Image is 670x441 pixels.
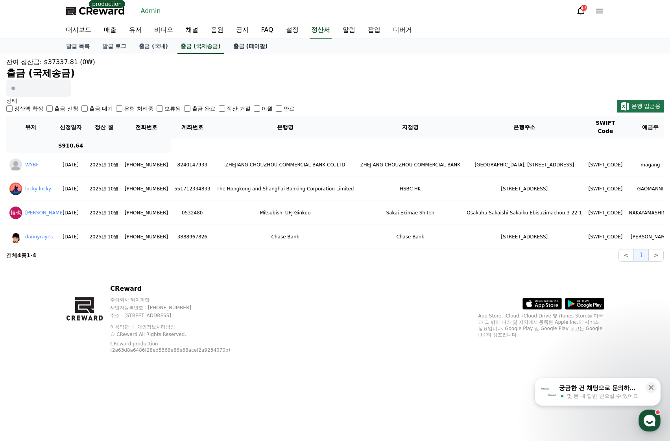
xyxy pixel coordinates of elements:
[122,261,131,268] span: 설정
[171,153,214,177] td: 8240147933
[55,177,87,201] td: [DATE]
[25,234,53,240] a: dannyrayes
[463,116,585,138] th: 은행주소
[255,22,280,39] a: FAQ
[214,201,357,225] td: Mitsubishi UFJ Ginkou
[463,225,585,249] td: [STREET_ADDRESS]
[86,177,122,201] td: 2025년 10월
[387,22,418,39] a: 디버거
[171,116,214,138] th: 계좌번호
[214,225,357,249] td: Chase Bank
[122,225,171,249] td: [PHONE_NUMBER]
[60,22,98,39] a: 대시보드
[25,261,30,268] span: 홈
[110,331,248,338] p: © CReward All Rights Reserved.
[55,116,87,138] th: 신청일자
[44,58,95,66] span: $37337.81 (0₩)
[58,142,83,150] p: $910.64
[110,284,248,293] p: CReward
[6,97,295,105] p: 상태
[280,22,305,39] a: 설정
[179,22,205,39] a: 채널
[110,304,248,311] p: 사업자등록번호 : [PHONE_NUMBER]
[79,5,125,17] span: CReward
[478,313,604,338] p: App Store, iCloud, iCloud Drive 및 iTunes Store는 미국과 그 밖의 나라 및 지역에서 등록된 Apple Inc.의 서비스 상표입니다. Goo...
[6,67,664,79] h2: 출금 (국제송금)
[66,5,125,17] a: CReward
[110,324,135,330] a: 이용약관
[463,201,585,225] td: Osakahu Sakaishi Sakaiku Ebisuzimachou 3-22-1
[102,249,151,269] a: 설정
[9,231,22,243] img: YY09Sep%2014,%202025114636_ba20bdbb2ff11d531fc91687c2d3da23071063c100a0b67282997652a829cc91.webp
[463,153,585,177] td: [GEOGRAPHIC_DATA], [STREET_ADDRESS]
[585,153,626,177] td: [SWIFT_CODE]
[214,116,357,138] th: 은행명
[55,201,87,225] td: [DATE]
[284,105,295,113] label: 만료
[148,22,179,39] a: 비디오
[122,116,171,138] th: 전화번호
[55,225,87,249] td: [DATE]
[581,5,587,11] div: 47
[230,22,255,39] a: 공지
[177,39,224,54] a: 출금 (국제송금)
[357,177,464,201] td: HSBC HK
[86,116,122,138] th: 정산 월
[227,39,274,54] a: 출금 (페이팔)
[648,249,664,262] button: >
[585,225,626,249] td: [SWIFT_CODE]
[6,58,42,66] span: 잔여 정산금:
[227,105,250,113] label: 정산 거절
[122,153,171,177] td: [PHONE_NUMBER]
[9,159,22,171] img: profile_blank.webp
[357,153,464,177] td: ZHEJIANG CHOUZHOU COMMERCIAL BANK
[214,153,357,177] td: ZHEJIANG CHOUZHOU COMMERCIAL BANK CO.,LTD
[357,225,464,249] td: Chase Bank
[33,252,37,258] strong: 4
[192,105,216,113] label: 출금 완료
[137,324,175,330] a: 개인정보처리방침
[214,177,357,201] td: The Hongkong and Shanghai Banking Corporation Limited
[6,251,36,259] p: 전체 중 -
[25,186,51,192] a: lucky lucky
[25,162,39,168] a: WYBF
[86,225,122,249] td: 2025년 10월
[463,177,585,201] td: [STREET_ADDRESS]
[171,177,214,201] td: 551712334833
[585,116,626,138] th: SWIFT Code
[124,105,153,113] label: 은행 처리중
[96,39,133,54] a: 발급 로그
[17,252,21,258] strong: 4
[52,249,102,269] a: 대화
[122,177,171,201] td: [PHONE_NUMBER]
[98,22,123,39] a: 매출
[171,201,214,225] td: 0532480
[9,207,22,219] img: ACg8ocICYcyhzb4DiIlLgWHm1HouWHV9IfBHsseY6-lICs4xbcMcQQ=s96-c
[27,252,31,258] strong: 1
[9,183,22,195] img: ACg8ocJb61zDav7_j1vo4vlqNDPTaQ6MUX-FqAyjDnV4yy8Pu6nRVto=s96-c
[2,249,52,269] a: 홈
[86,153,122,177] td: 2025년 10월
[336,22,362,39] a: 알림
[89,105,113,113] label: 출금 대기
[164,105,181,113] label: 보류됨
[110,297,248,303] p: 주식회사 와이피랩
[205,22,230,39] a: 음원
[86,201,122,225] td: 2025년 10월
[6,116,55,138] th: 유저
[631,103,661,109] span: 은행 입금용
[110,341,236,353] p: CReward production (2e63d8a6486f28ed5368e86e68acef2a9234070b)
[262,105,273,113] label: 이월
[72,262,81,268] span: 대화
[362,22,387,39] a: 팝업
[133,39,174,54] a: 출금 (국내)
[585,177,626,201] td: [SWIFT_CODE]
[618,249,634,262] button: <
[25,210,65,216] a: [PERSON_NAME]
[357,116,464,138] th: 지점명
[110,312,248,319] p: 주소 : [STREET_ADDRESS]
[634,249,648,262] button: 1
[357,201,464,225] td: Sakai Ekimae Shiten
[54,105,78,113] label: 출금 신청
[171,225,214,249] td: 3888967826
